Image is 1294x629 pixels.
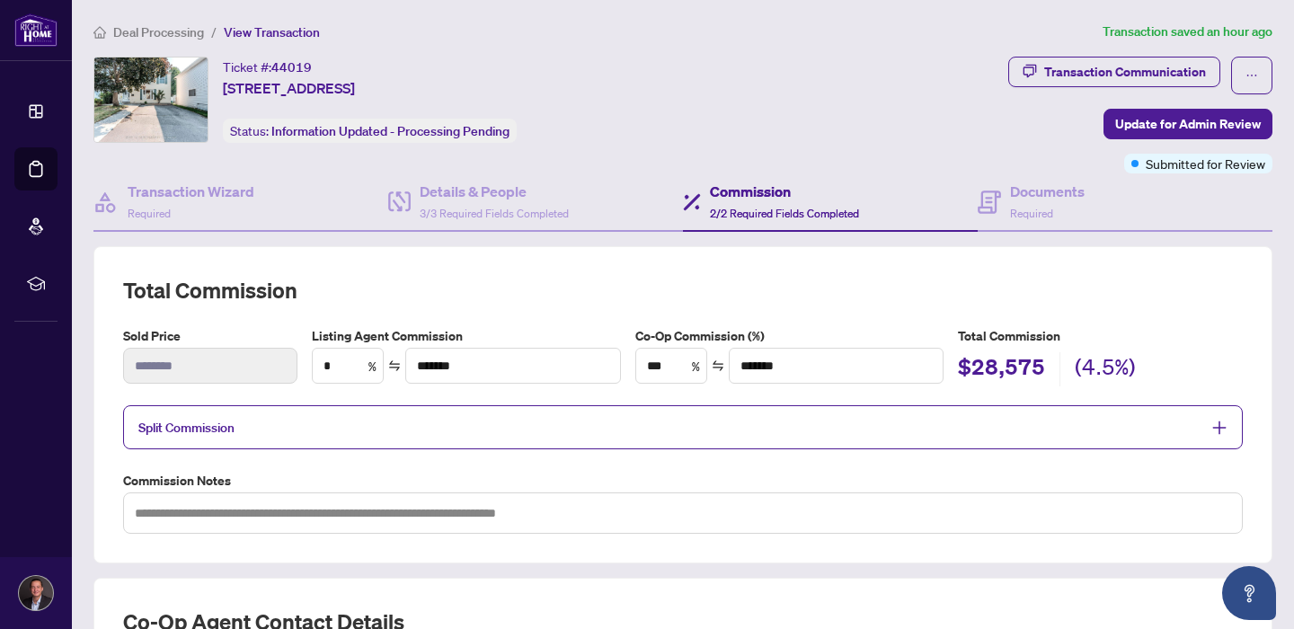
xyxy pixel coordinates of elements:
h5: Total Commission [958,326,1243,346]
span: View Transaction [224,24,320,40]
h4: Documents [1010,181,1085,202]
span: 44019 [271,59,312,75]
span: swap [388,359,401,372]
button: Open asap [1222,566,1276,620]
div: Ticket #: [223,57,312,77]
span: Information Updated - Processing Pending [271,123,510,139]
span: home [93,26,106,39]
div: Split Commission [123,405,1243,449]
label: Co-Op Commission (%) [635,326,944,346]
span: 2/2 Required Fields Completed [710,207,859,220]
button: Transaction Communication [1008,57,1220,87]
h2: (4.5%) [1075,352,1136,386]
li: / [211,22,217,42]
span: Update for Admin Review [1115,110,1261,138]
label: Sold Price [123,326,297,346]
span: swap [712,359,724,372]
label: Listing Agent Commission [312,326,620,346]
h4: Commission [710,181,859,202]
span: plus [1211,420,1228,436]
h4: Details & People [420,181,569,202]
span: Submitted for Review [1146,154,1265,173]
img: logo [14,13,58,47]
span: Required [1010,207,1053,220]
article: Transaction saved an hour ago [1103,22,1272,42]
h2: $28,575 [958,352,1045,386]
img: IMG-W12270445_1.jpg [94,58,208,142]
span: Split Commission [138,420,235,436]
label: Commission Notes [123,471,1243,491]
div: Status: [223,119,517,143]
div: Transaction Communication [1044,58,1206,86]
span: [STREET_ADDRESS] [223,77,355,99]
span: Deal Processing [113,24,204,40]
span: ellipsis [1245,69,1258,82]
h2: Total Commission [123,276,1243,305]
button: Update for Admin Review [1103,109,1272,139]
img: Profile Icon [19,576,53,610]
h4: Transaction Wizard [128,181,254,202]
span: Required [128,207,171,220]
span: 3/3 Required Fields Completed [420,207,569,220]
